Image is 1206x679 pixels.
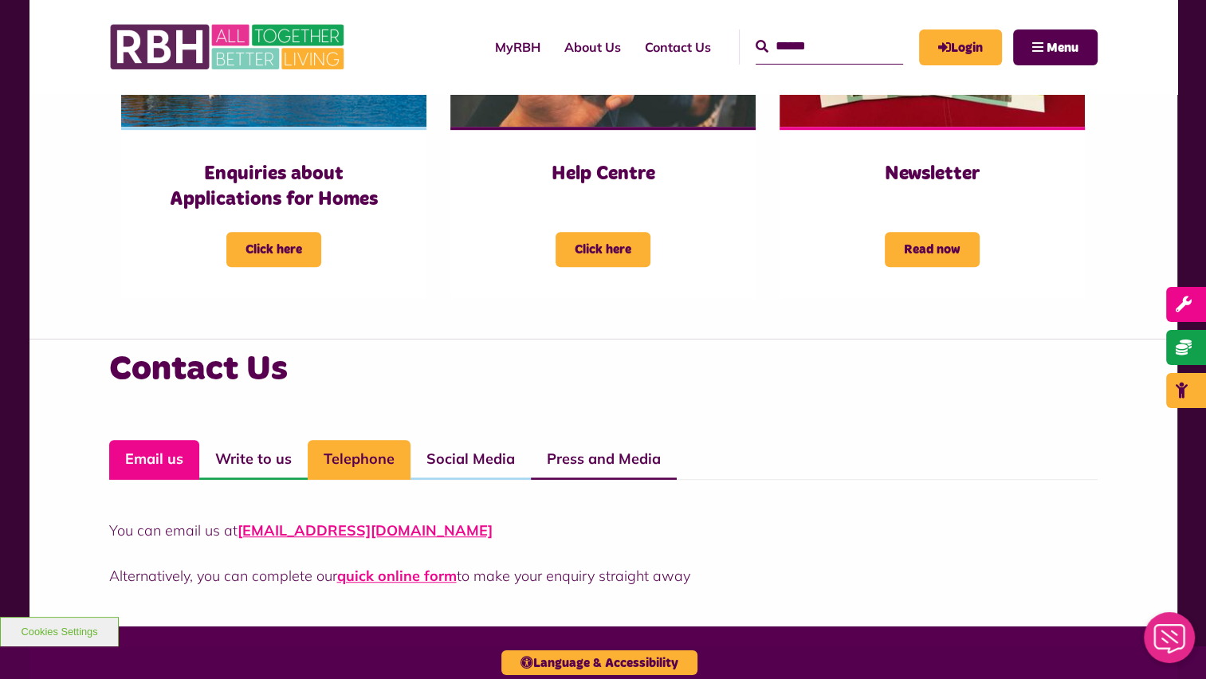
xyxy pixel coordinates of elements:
p: Alternatively, you can complete our to make your enquiry straight away [109,565,1098,587]
h3: Contact Us [109,347,1098,392]
a: Social Media [411,440,531,480]
h3: Newsletter [811,162,1053,186]
span: Menu [1047,41,1078,54]
a: MyRBH [483,26,552,69]
h3: Enquiries about Applications for Homes [153,162,395,211]
a: Email us [109,440,199,480]
a: MyRBH [919,29,1002,65]
span: Click here [226,232,321,267]
span: Click here [556,232,650,267]
a: Telephone [308,440,411,480]
a: quick online form [337,567,457,585]
input: Search [756,29,903,64]
button: Navigation [1013,29,1098,65]
a: Write to us [199,440,308,480]
button: Language & Accessibility [501,650,697,675]
a: Contact Us [633,26,723,69]
img: RBH [109,16,348,78]
span: Read now [885,232,980,267]
h3: Help Centre [482,162,724,186]
a: Press and Media [531,440,677,480]
a: [EMAIL_ADDRESS][DOMAIN_NAME] [238,521,493,540]
iframe: Netcall Web Assistant for live chat [1134,607,1206,679]
a: About Us [552,26,633,69]
p: You can email us at [109,520,1098,541]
